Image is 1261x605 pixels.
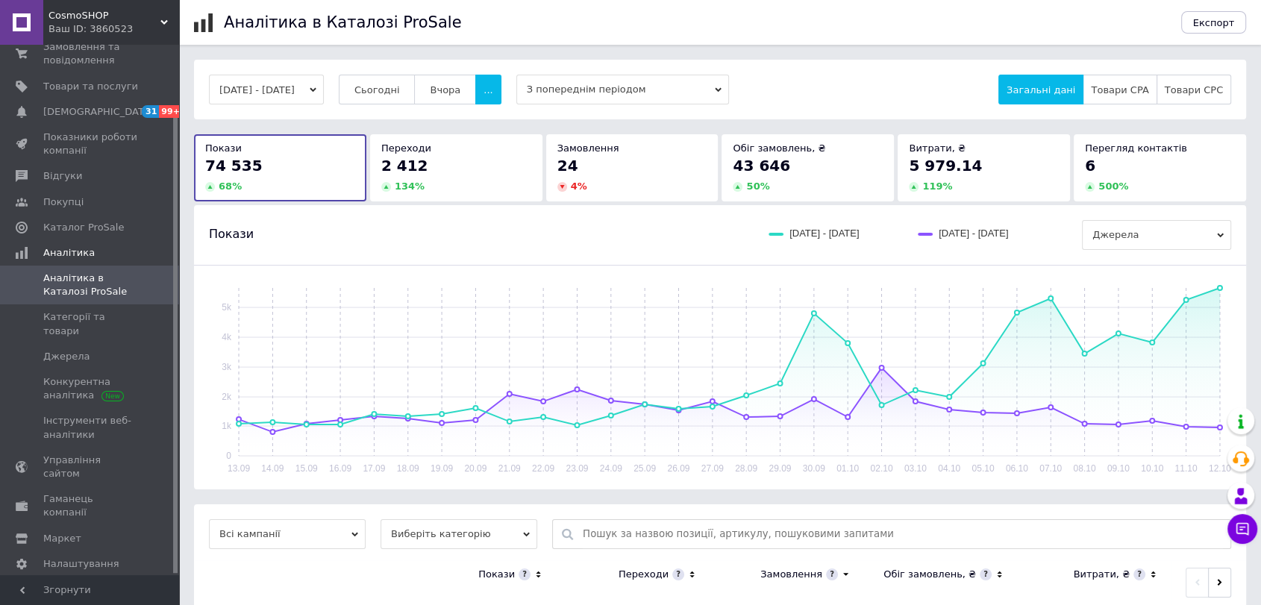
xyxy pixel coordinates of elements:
[1007,84,1075,95] span: Загальні дані
[1085,157,1095,175] span: 6
[43,221,124,234] span: Каталог ProSale
[43,350,90,363] span: Джерела
[43,375,138,402] span: Конкурентна аналітика
[836,463,859,474] text: 01.10
[222,332,232,342] text: 4k
[1073,463,1095,474] text: 08.10
[222,362,232,372] text: 3k
[971,463,994,474] text: 05.10
[43,105,154,119] span: [DEMOGRAPHIC_DATA]
[219,181,242,192] span: 68 %
[1107,463,1130,474] text: 09.10
[222,302,232,313] text: 5k
[760,568,822,581] div: Замовлення
[922,181,952,192] span: 119 %
[205,157,263,175] span: 74 535
[1006,463,1028,474] text: 06.10
[43,492,138,519] span: Гаманець компанії
[295,463,318,474] text: 15.09
[48,9,160,22] span: CosmoSHOP
[381,142,431,154] span: Переходи
[803,463,825,474] text: 30.09
[1193,17,1235,28] span: Експорт
[209,519,366,549] span: Всі кампанії
[226,451,231,461] text: 0
[43,532,81,545] span: Маркет
[48,22,179,36] div: Ваш ID: 3860523
[746,181,769,192] span: 50 %
[43,454,138,480] span: Управління сайтом
[1039,463,1062,474] text: 07.10
[1209,463,1231,474] text: 12.10
[619,568,669,581] div: Переходи
[381,157,428,175] span: 2 412
[1165,84,1223,95] span: Товари CPC
[701,463,724,474] text: 27.09
[1141,463,1163,474] text: 10.10
[464,463,486,474] text: 20.09
[159,105,184,118] span: 99+
[1085,142,1187,154] span: Перегляд контактів
[667,463,689,474] text: 26.09
[566,463,588,474] text: 23.09
[1098,181,1128,192] span: 500 %
[222,421,232,431] text: 1k
[883,568,976,581] div: Обіг замовлень, ₴
[1174,463,1197,474] text: 11.10
[583,520,1223,548] input: Пошук за назвою позиції, артикулу, пошуковими запитами
[475,75,501,104] button: ...
[339,75,416,104] button: Сьогодні
[430,84,460,95] span: Вчора
[43,40,138,67] span: Замовлення та повідомлення
[557,157,578,175] span: 24
[1227,514,1257,544] button: Чат з покупцем
[1073,568,1130,581] div: Витрати, ₴
[205,142,242,154] span: Покази
[43,131,138,157] span: Показники роботи компанії
[43,272,138,298] span: Аналітика в Каталозі ProSale
[904,463,927,474] text: 03.10
[329,463,351,474] text: 16.09
[43,246,95,260] span: Аналітика
[1157,75,1231,104] button: Товари CPC
[43,80,138,93] span: Товари та послуги
[224,13,461,31] h1: Аналітика в Каталозі ProSale
[1083,75,1157,104] button: Товари CPA
[735,463,757,474] text: 28.09
[998,75,1083,104] button: Загальні дані
[397,463,419,474] text: 18.09
[600,463,622,474] text: 24.09
[261,463,284,474] text: 14.09
[431,463,453,474] text: 19.09
[43,414,138,441] span: Інструменти веб-аналітики
[769,463,791,474] text: 29.09
[516,75,729,104] span: З попереднім періодом
[633,463,656,474] text: 25.09
[395,181,425,192] span: 134 %
[733,157,790,175] span: 43 646
[571,181,587,192] span: 4 %
[381,519,537,549] span: Виберіть категорію
[43,195,84,209] span: Покупці
[228,463,250,474] text: 13.09
[484,84,492,95] span: ...
[222,392,232,402] text: 2k
[909,142,966,154] span: Витрати, ₴
[938,463,960,474] text: 04.10
[733,142,825,154] span: Обіг замовлень, ₴
[209,75,324,104] button: [DATE] - [DATE]
[1091,84,1148,95] span: Товари CPA
[142,105,159,118] span: 31
[363,463,385,474] text: 17.09
[43,310,138,337] span: Категорії та товари
[43,169,82,183] span: Відгуки
[354,84,400,95] span: Сьогодні
[909,157,982,175] span: 5 979.14
[532,463,554,474] text: 22.09
[414,75,476,104] button: Вчора
[209,226,254,242] span: Покази
[498,463,521,474] text: 21.09
[557,142,619,154] span: Замовлення
[1181,11,1247,34] button: Експорт
[478,568,515,581] div: Покази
